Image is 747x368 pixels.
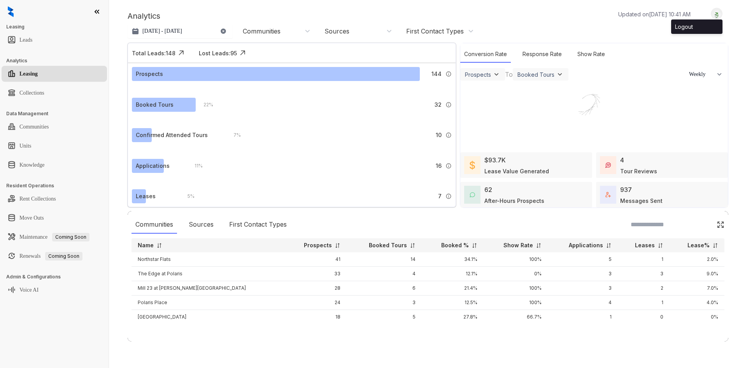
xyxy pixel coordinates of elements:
td: 12.1% [422,267,484,281]
td: 4 [347,267,422,281]
img: TourReviews [605,162,611,168]
td: 41 [284,252,347,267]
div: Booked Tours [136,100,174,109]
div: Response Rate [519,46,566,63]
img: LeaseValue [470,160,475,170]
div: Total Leads: 148 [132,49,175,57]
a: Units [19,138,31,154]
img: logo [8,6,14,17]
td: 4.0% [670,296,724,310]
p: Booked Tours [369,241,407,249]
p: Show Rate [503,241,533,249]
td: Mill 23 at [PERSON_NAME][GEOGRAPHIC_DATA] [132,281,284,296]
div: Lost Leads: 95 [199,49,237,57]
td: 27.8% [422,310,484,324]
div: Confirmed Attended Tours [136,131,208,139]
img: UserAvatar [711,10,722,18]
div: Conversion Rate [460,46,511,63]
p: Updated on [DATE] 10:41 AM [618,10,691,18]
div: 62 [484,185,492,194]
img: Info [445,193,452,199]
p: Analytics [128,10,160,22]
h3: Resident Operations [6,182,109,189]
h3: Admin & Configurations [6,273,109,280]
td: 1 [618,296,670,310]
a: Knowledge [19,157,45,173]
td: 100% [484,296,548,310]
td: 1 [548,310,618,324]
img: sorting [335,243,340,248]
td: Polaris Place [132,296,284,310]
span: 10 [436,131,442,139]
div: Sources [185,216,217,234]
span: 32 [435,100,442,109]
td: 0% [670,310,724,324]
li: Leads [2,32,107,48]
td: 18 [284,310,347,324]
a: RenewalsComing Soon [19,248,82,264]
li: Maintenance [2,229,107,245]
td: 5 [548,252,618,267]
span: 16 [436,162,442,170]
td: 66.7% [484,310,548,324]
td: 21.4% [422,281,484,296]
p: Leases [635,241,655,249]
td: 5 [347,310,422,324]
img: ViewFilterArrow [556,70,564,78]
div: 5 % [180,192,195,201]
li: Knowledge [2,157,107,173]
td: Northstar Flats [132,252,284,267]
div: First Contact Types [406,27,464,35]
td: 28 [284,281,347,296]
div: 11 % [187,162,203,170]
li: Communities [2,119,107,135]
div: Applications [136,162,170,170]
td: 6 [347,281,422,296]
a: Move Outs [19,210,44,226]
img: AfterHoursConversations [470,192,475,198]
a: Communities [19,119,49,135]
td: 100% [484,252,548,267]
div: First Contact Types [225,216,291,234]
button: [DATE] - [DATE] [128,24,233,38]
td: 34.1% [422,252,484,267]
img: Loader [565,81,623,140]
img: Click Icon [175,47,187,59]
p: Booked % [441,241,469,249]
img: Info [445,102,452,108]
span: Coming Soon [45,252,82,261]
div: Tour Reviews [620,167,657,175]
a: Leasing [19,66,38,82]
span: Coming Soon [52,233,89,241]
div: Prospects [465,71,491,78]
img: ViewFilterArrow [493,70,500,78]
img: sorting [536,243,542,248]
div: Show Rate [573,46,609,63]
img: Info [445,132,452,138]
td: 2.0% [670,252,724,267]
li: Voice AI [2,282,107,298]
td: 7.0% [670,281,724,296]
div: Prospects [136,70,163,78]
li: Collections [2,85,107,101]
td: 4 [548,296,618,310]
td: 14 [347,252,422,267]
td: 0 [618,310,670,324]
td: 0% [484,267,548,281]
div: To [505,70,513,79]
p: Lease% [687,241,710,249]
div: After-Hours Prospects [484,197,544,205]
img: sorting [606,243,612,248]
span: 144 [431,70,442,78]
div: 937 [620,185,632,194]
span: 7 [438,192,442,201]
button: Weekly [684,67,728,81]
div: 22 % [196,100,213,109]
a: Collections [19,85,44,101]
a: Leads [19,32,32,48]
td: 24 [284,296,347,310]
div: Leases [136,192,156,201]
p: Name [138,241,154,249]
a: Voice AI [19,282,39,298]
div: Lease Value Generated [484,167,549,175]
